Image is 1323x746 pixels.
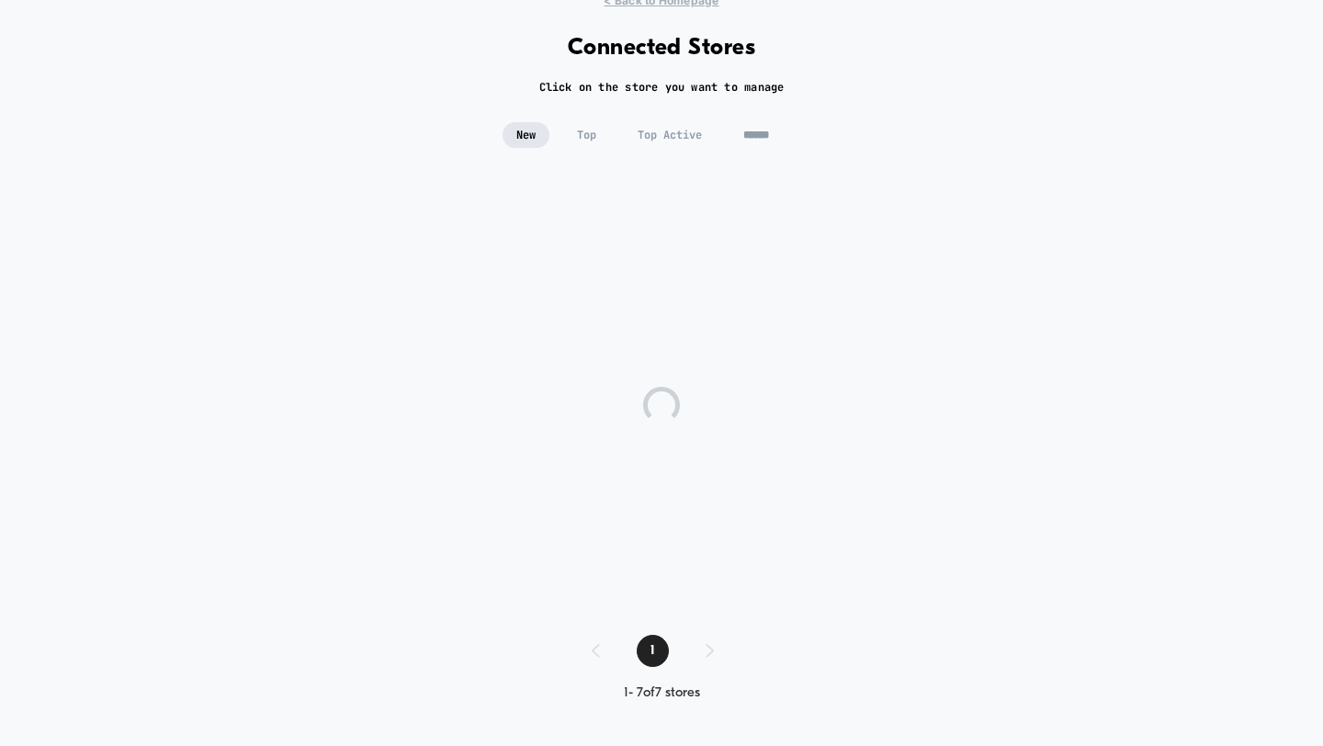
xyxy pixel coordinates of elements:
span: Top Active [624,122,716,148]
span: Top [563,122,610,148]
span: New [503,122,549,148]
h2: Click on the store you want to manage [539,80,785,95]
h1: Connected Stores [568,35,756,62]
img: edit [794,129,808,142]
